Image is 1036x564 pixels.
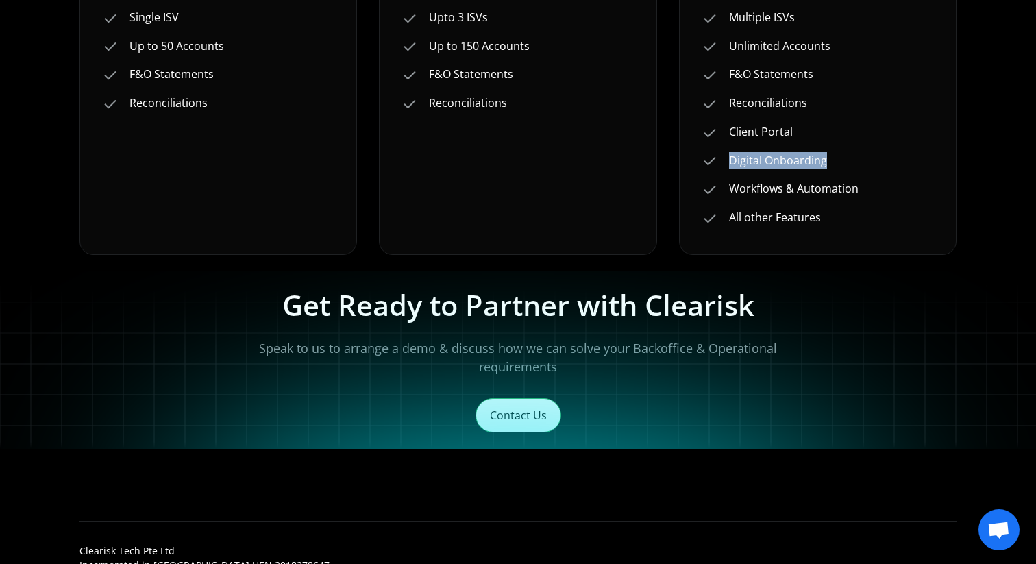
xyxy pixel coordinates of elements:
[729,38,830,56] div: Unlimited Accounts
[402,96,418,112] img: Check
[729,209,821,227] div: All other Features
[102,67,119,84] img: Check
[429,38,530,56] div: Up to 150 Accounts
[255,339,781,376] p: Speak to us to arrange a demo & discuss how we can solve your Backoffice & Operational requirements
[102,38,119,55] img: Check
[729,152,827,170] div: Digital Onboarding
[702,210,718,227] img: Check
[102,96,119,112] img: Check
[476,398,561,432] a: Contact Us
[429,9,488,27] div: Upto 3 ISVs
[402,38,418,55] img: Check
[702,182,718,198] img: Check
[129,95,208,112] div: Reconciliations
[702,67,718,84] img: Check
[402,67,418,84] img: Check
[702,153,718,169] img: Check
[402,10,418,27] img: Check
[978,509,1020,550] div: Open chat
[129,66,214,84] div: F&O Statements
[729,95,807,112] div: Reconciliations
[702,10,718,27] img: Check
[429,66,513,84] div: F&O Statements
[702,96,718,112] img: Check
[729,123,793,141] div: Client Portal
[102,10,119,27] img: Check
[729,66,813,84] div: F&O Statements
[129,9,179,27] div: Single ISV
[702,125,718,141] img: Check
[282,289,754,323] h3: Get Ready to Partner with Clearisk
[129,38,224,56] div: Up to 50 Accounts
[729,180,859,198] div: Workflows & Automation
[702,38,718,55] img: Check
[729,9,795,27] div: Multiple ISVs
[429,95,507,112] div: Reconciliations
